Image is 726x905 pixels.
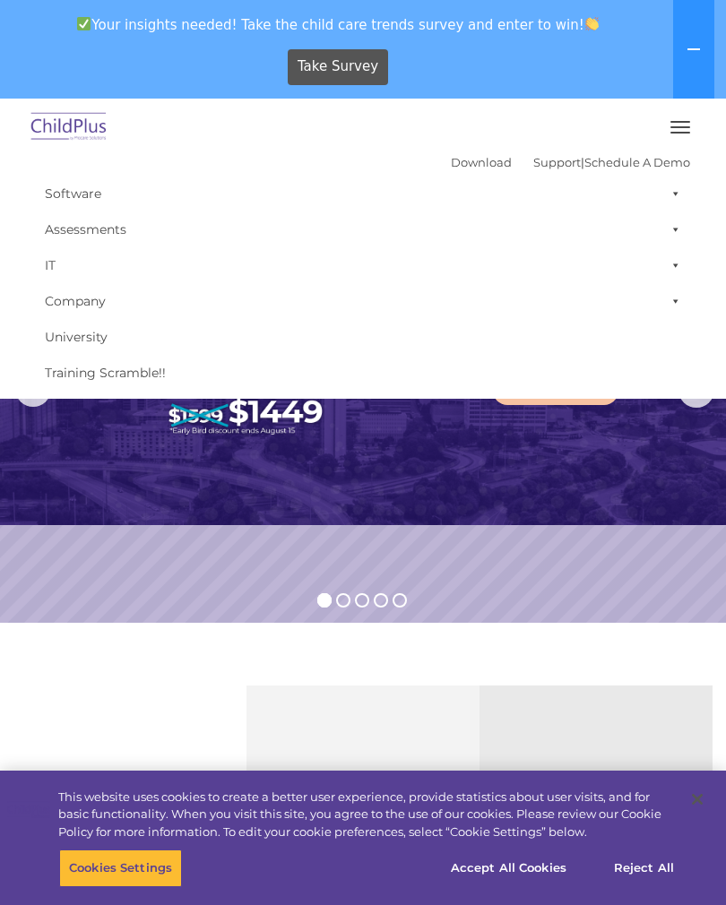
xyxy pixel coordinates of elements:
[533,155,581,169] a: Support
[36,247,690,283] a: IT
[7,7,670,42] span: Your insights needed! Take the child care trends survey and enter to win!
[59,849,182,887] button: Cookies Settings
[588,849,700,887] button: Reject All
[451,155,690,169] font: |
[36,176,690,211] a: Software
[451,155,512,169] a: Download
[27,107,111,149] img: ChildPlus by Procare Solutions
[678,780,717,819] button: Close
[36,319,690,355] a: University
[58,789,676,841] div: This website uses cookies to create a better user experience, provide statistics about user visit...
[36,355,690,391] a: Training Scramble!!
[288,49,389,85] a: Take Survey
[298,51,378,82] span: Take Survey
[441,849,576,887] button: Accept All Cookies
[77,17,91,30] img: ✅
[584,155,690,169] a: Schedule A Demo
[585,17,599,30] img: 👏
[36,283,690,319] a: Company
[36,211,690,247] a: Assessments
